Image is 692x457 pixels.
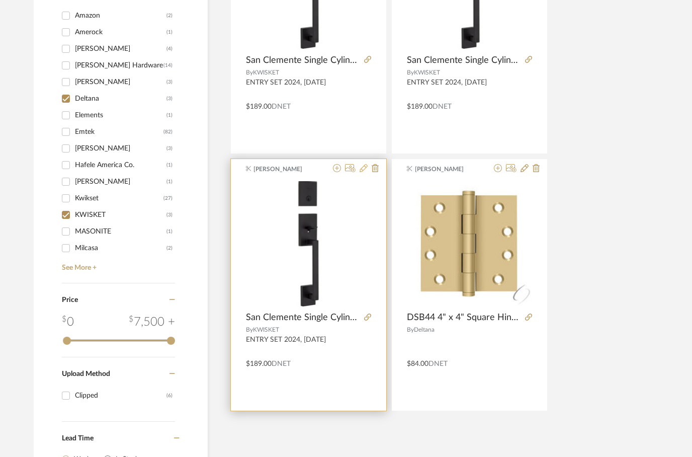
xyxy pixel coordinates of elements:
[166,107,172,123] div: (1)
[62,370,110,377] span: Upload Method
[246,69,253,75] span: By
[272,360,291,367] span: DNET
[407,55,521,66] span: San Clemente Single Cylinder Keyed Entry Handleset with SmartKey, Exterior Only
[407,360,428,367] span: $84.00
[246,103,272,110] span: $189.00
[62,435,94,442] span: Lead Time
[75,57,163,73] div: [PERSON_NAME] Hardware
[75,124,163,140] div: Emtek
[246,327,253,333] span: By
[75,223,166,240] div: MASONITE
[75,174,166,190] div: [PERSON_NAME]
[75,190,163,206] div: Kwikset
[253,165,317,174] span: [PERSON_NAME]
[166,174,172,190] div: (1)
[246,312,360,323] span: San Clemente Single Cylinder Keyed Entry Handleset with SmartKey, Exterior Only
[253,327,279,333] span: KWISKET
[163,124,172,140] div: (82)
[246,336,371,353] div: ENTRY SET 2024, [DATE]
[253,69,279,75] span: KWISKET
[432,103,452,110] span: DNET
[246,79,371,96] div: ENTRY SET 2024, [DATE]
[246,55,360,66] span: San Clemente Single Cylinder Keyed Entry Handleset with SmartKey, Exterior Only
[59,256,175,272] a: See More +
[166,223,172,240] div: (1)
[163,190,172,206] div: (27)
[75,240,166,256] div: Milcasa
[414,327,435,333] span: Deltana
[166,91,172,107] div: (3)
[62,296,78,303] span: Price
[75,107,166,123] div: Elements
[407,181,532,307] img: DSB44 4" x 4" Square Hinge; Satin Brass Finish
[407,79,532,96] div: ENTRY SET 2024, [DATE]
[407,312,521,323] span: DSB44 4" x 4" Square Hinge; Satin Brass Finish
[75,91,166,107] div: Deltana
[246,181,371,307] img: San Clemente Single Cylinder Keyed Entry Handleset with SmartKey, Exterior Only
[166,8,172,24] div: (2)
[166,41,172,57] div: (4)
[166,157,172,173] div: (1)
[166,240,172,256] div: (2)
[75,74,166,90] div: [PERSON_NAME]
[272,103,291,110] span: DNET
[246,360,272,367] span: $189.00
[428,360,448,367] span: DNET
[75,24,166,40] div: Amerock
[163,57,172,73] div: (14)
[166,140,172,157] div: (3)
[75,388,166,404] div: Clipped
[62,313,74,331] div: 0
[166,207,172,223] div: (3)
[407,327,414,333] span: By
[75,8,166,24] div: Amazon
[414,69,440,75] span: KWISKET
[415,165,478,174] span: [PERSON_NAME]
[75,157,166,173] div: Hafele America Co.
[407,103,432,110] span: $189.00
[166,388,172,404] div: (6)
[407,69,414,75] span: By
[166,24,172,40] div: (1)
[75,207,166,223] div: KWISKET
[129,313,175,331] div: 7,500 +
[75,140,166,157] div: [PERSON_NAME]
[166,74,172,90] div: (3)
[75,41,166,57] div: [PERSON_NAME]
